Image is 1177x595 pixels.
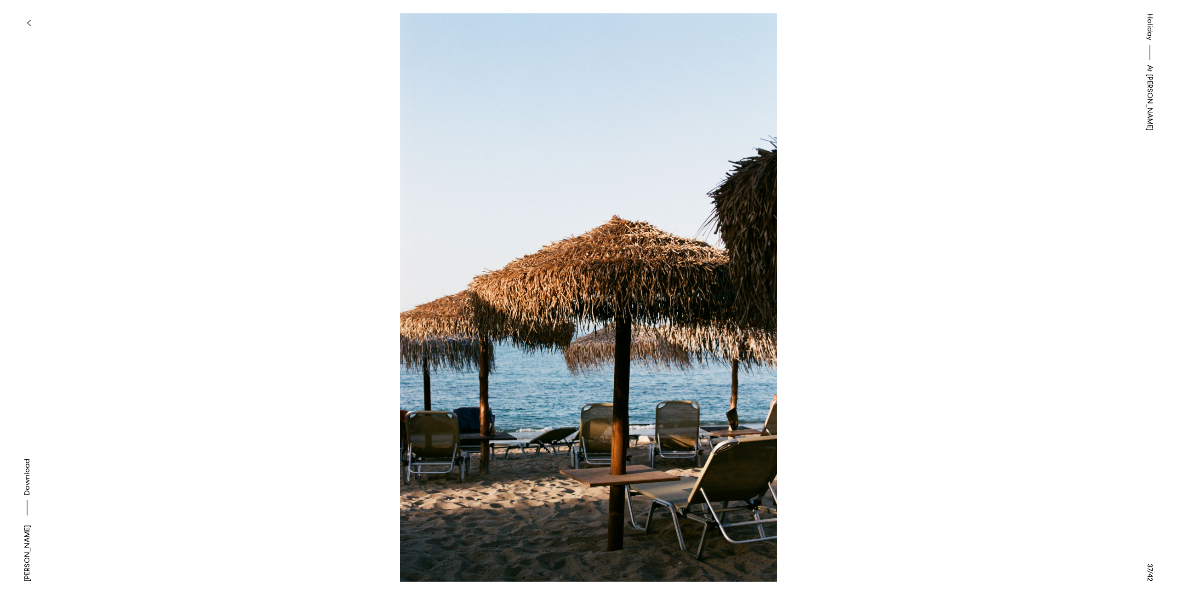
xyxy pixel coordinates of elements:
[22,525,33,582] a: [PERSON_NAME]
[1144,65,1155,131] span: At [PERSON_NAME]
[23,459,32,496] span: Download
[22,459,33,520] button: Download asset
[1144,13,1155,40] a: Holiday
